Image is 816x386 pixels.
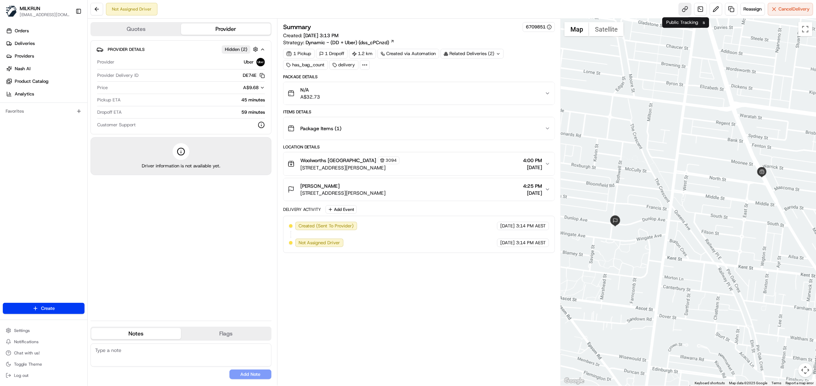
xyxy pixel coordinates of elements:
[6,6,17,17] img: MILKRUN
[244,59,254,65] span: Uber
[222,45,260,54] button: Hidden (2)
[687,17,709,28] div: Events
[97,59,114,65] span: Provider
[772,381,782,385] a: Terms (opens in new tab)
[256,58,265,66] img: uber-new-logo.jpeg
[500,240,515,246] span: [DATE]
[349,49,376,59] div: 1.2 km
[306,39,395,46] a: Dynamic - (DD + Uber) (dss_cPCnzd)
[91,24,181,35] button: Quotes
[744,6,762,12] span: Reassign
[3,38,87,49] a: Deliveries
[326,205,357,214] button: Add Event
[14,350,40,356] span: Chat with us!
[306,39,389,46] span: Dynamic - (DD + Uber) (dss_cPCnzd)
[377,49,439,59] a: Created via Automation
[3,51,87,62] a: Providers
[3,326,85,335] button: Settings
[300,157,376,164] span: Woolworths [GEOGRAPHIC_DATA]
[91,328,181,339] button: Notes
[3,76,87,87] a: Product Catalog
[3,348,85,358] button: Chat with us!
[316,49,348,59] div: 1 Dropoff
[97,85,108,91] span: Price
[798,363,812,377] button: Map camera controls
[300,189,386,197] span: [STREET_ADDRESS][PERSON_NAME]
[3,106,85,117] div: Favorites
[142,163,220,169] span: Driver information is not available yet.
[20,5,40,12] button: MILKRUN
[123,97,265,103] div: 45 minutes
[283,60,328,70] div: has_bag_count
[283,24,312,30] h3: Summary
[15,53,34,59] span: Providers
[181,328,271,339] button: Flags
[768,3,813,15] button: CancelDelivery
[386,158,397,163] span: 3094
[41,305,55,312] span: Create
[798,22,812,36] button: Toggle fullscreen view
[97,97,121,103] span: Pickup ETA
[283,74,555,80] div: Package Details
[14,361,42,367] span: Toggle Theme
[516,223,546,229] span: 3:14 PM AEST
[303,32,339,39] span: [DATE] 3:13 PM
[203,85,265,91] button: A$9.68
[108,47,145,52] span: Provider Details
[299,240,340,246] span: Not Assigned Driver
[695,381,725,386] button: Keyboard shortcuts
[3,337,85,347] button: Notifications
[441,49,504,59] div: Related Deliveries (2)
[563,377,586,386] img: Google
[3,3,73,20] button: MILKRUNMILKRUN[EMAIL_ADDRESS][DOMAIN_NAME]
[564,22,589,36] button: Show street map
[97,72,139,79] span: Provider Delivery ID
[283,109,555,115] div: Items Details
[741,3,765,15] button: Reassign
[300,93,320,100] span: A$32.73
[125,109,265,115] div: 59 minutes
[243,85,259,91] span: A$9.68
[15,66,31,72] span: Nash AI
[526,24,552,30] button: 6709851
[3,25,87,36] a: Orders
[283,152,555,175] button: Woolworths [GEOGRAPHIC_DATA]3094[STREET_ADDRESS][PERSON_NAME]4:00 PM[DATE]
[299,223,354,229] span: Created (Sent To Provider)
[283,178,555,201] button: [PERSON_NAME][STREET_ADDRESS][PERSON_NAME]4:25 PM[DATE]
[15,78,48,85] span: Product Catalog
[3,371,85,380] button: Log out
[3,303,85,314] button: Create
[523,189,542,197] span: [DATE]
[283,32,339,39] span: Created:
[14,339,39,345] span: Notifications
[3,63,87,74] a: Nash AI
[225,46,247,53] span: Hidden ( 2 )
[96,44,266,55] button: Provider DetailsHidden (2)
[283,39,395,46] div: Strategy:
[181,24,271,35] button: Provider
[662,17,703,28] div: Public Tracking
[15,28,29,34] span: Orders
[97,122,136,128] span: Customer Support
[523,157,542,164] span: 4:00 PM
[20,12,70,18] span: [EMAIL_ADDRESS][DOMAIN_NAME]
[3,88,87,100] a: Analytics
[283,144,555,150] div: Location Details
[500,223,515,229] span: [DATE]
[14,328,30,333] span: Settings
[786,381,814,385] a: Report a map error
[779,6,810,12] span: Cancel Delivery
[15,91,34,97] span: Analytics
[283,82,555,105] button: N/AA$32.73
[283,117,555,140] button: Package Items (1)
[14,373,28,378] span: Log out
[300,125,342,132] span: Package Items ( 1 )
[283,49,315,59] div: 1 Pickup
[300,164,400,171] span: [STREET_ADDRESS][PERSON_NAME]
[329,60,359,70] div: delivery
[523,164,542,171] span: [DATE]
[97,109,122,115] span: Dropoff ETA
